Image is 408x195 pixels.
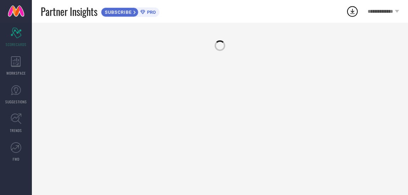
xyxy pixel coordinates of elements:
span: Partner Insights [41,4,97,19]
span: TRENDS [10,128,22,133]
span: SUGGESTIONS [5,99,27,104]
span: PRO [145,10,156,15]
span: FWD [13,156,19,162]
span: SUBSCRIBE [101,10,134,15]
span: WORKSPACE [6,70,26,76]
div: Open download list [346,5,359,18]
a: SUBSCRIBEPRO [101,6,159,17]
span: SCORECARDS [6,42,27,47]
